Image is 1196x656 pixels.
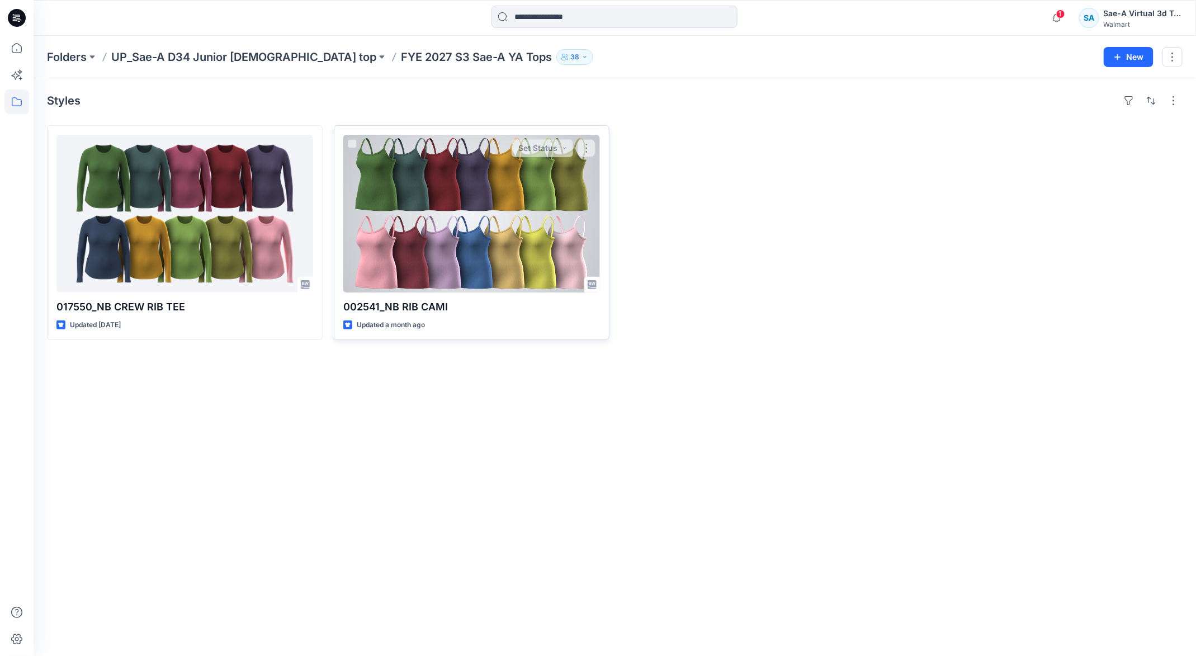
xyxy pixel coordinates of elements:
[56,299,313,315] p: 017550_NB CREW RIB TEE
[56,135,313,292] a: 017550_NB CREW RIB TEE
[47,94,81,107] h4: Styles
[47,49,87,65] a: Folders
[556,49,593,65] button: 38
[1104,20,1182,29] div: Walmart
[1056,10,1065,18] span: 1
[570,51,579,63] p: 38
[357,319,425,331] p: Updated a month ago
[343,299,600,315] p: 002541_NB RIB CAMI
[1079,8,1099,28] div: SA
[111,49,376,65] a: UP_Sae-A D34 Junior [DEMOGRAPHIC_DATA] top
[401,49,552,65] p: FYE 2027 S3 Sae-A YA Tops
[1104,7,1182,20] div: Sae-A Virtual 3d Team
[343,135,600,292] a: 002541_NB RIB CAMI
[70,319,121,331] p: Updated [DATE]
[1104,47,1154,67] button: New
